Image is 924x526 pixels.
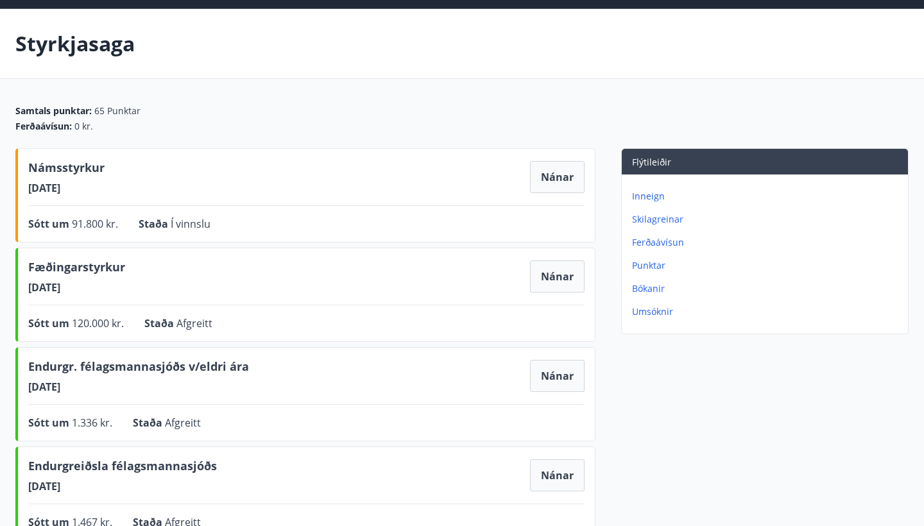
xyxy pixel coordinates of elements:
span: 0 kr. [74,120,93,133]
span: [DATE] [28,479,217,493]
span: Samtals punktar : [15,105,92,117]
p: Ferðaávísun [632,236,903,249]
span: Ferðaávísun : [15,120,72,133]
span: Staða [144,316,176,330]
span: 120.000 kr. [72,316,124,330]
span: 1.336 kr. [72,416,112,430]
span: 91.800 kr. [72,217,118,231]
span: Endurgreiðsla félagsmannasjóðs [28,457,217,479]
span: Í vinnslu [171,217,210,231]
span: Sótt um [28,316,72,330]
span: Staða [139,217,171,231]
span: Námsstyrkur [28,159,105,181]
span: Staða [133,416,165,430]
p: Bókanir [632,282,903,295]
button: Nánar [530,260,585,293]
span: Afgreitt [176,316,212,330]
span: Afgreitt [165,416,201,430]
p: Styrkjasaga [15,30,135,58]
span: Endurgr. félagsmannasjóðs v/eldri ára [28,358,249,380]
span: Sótt um [28,416,72,430]
span: [DATE] [28,380,249,394]
p: Umsóknir [632,305,903,318]
button: Nánar [530,360,585,392]
span: Fæðingarstyrkur [28,259,125,280]
p: Punktar [632,259,903,272]
span: 65 Punktar [94,105,141,117]
p: Inneign [632,190,903,203]
span: [DATE] [28,181,105,195]
span: [DATE] [28,280,125,294]
p: Skilagreinar [632,213,903,226]
span: Sótt um [28,217,72,231]
button: Nánar [530,161,585,193]
button: Nánar [530,459,585,491]
span: Flýtileiðir [632,156,671,168]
